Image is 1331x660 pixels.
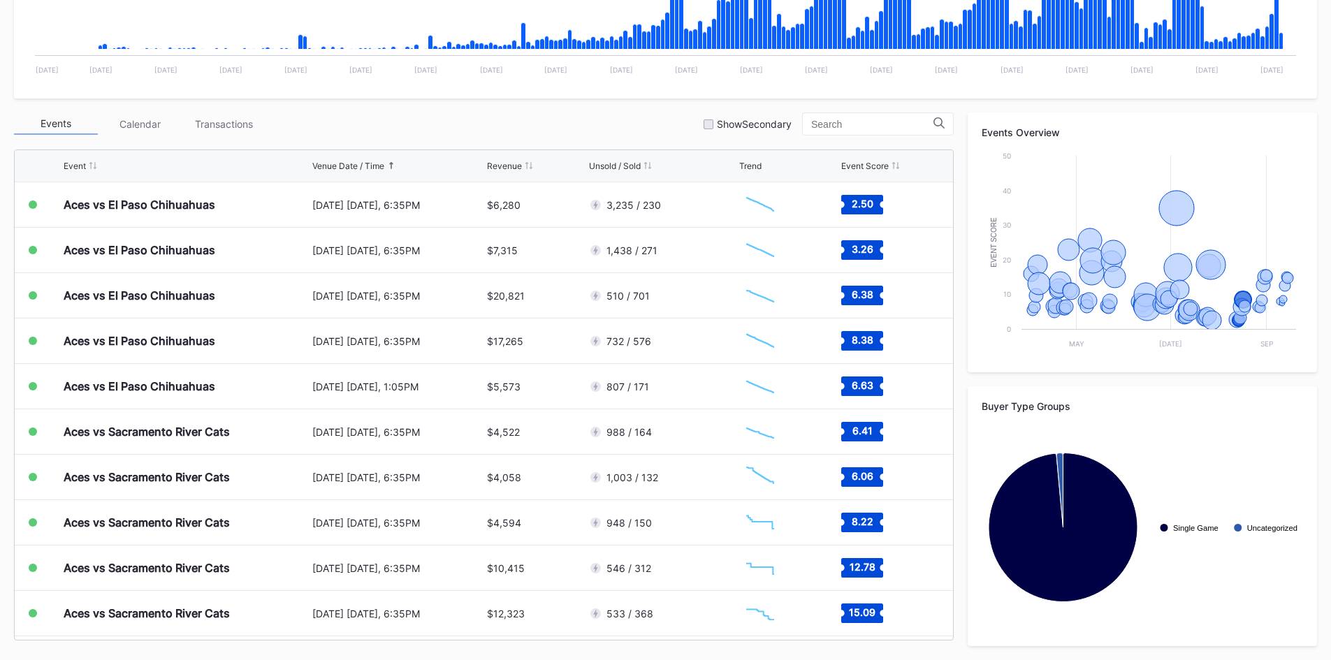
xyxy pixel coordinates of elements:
text: 8.38 [851,334,873,346]
div: Show Secondary [717,118,792,130]
text: 15.09 [849,606,875,618]
text: [DATE] [935,66,958,74]
div: Aces vs El Paso Chihuahuas [64,288,215,302]
svg: Chart title [739,596,781,631]
svg: Chart title [739,414,781,449]
svg: Chart title [739,323,781,358]
input: Search [811,119,933,130]
div: [DATE] [DATE], 6:35PM [312,562,484,574]
div: Event Score [841,161,889,171]
text: Uncategorized [1247,524,1297,532]
div: [DATE] [DATE], 6:35PM [312,199,484,211]
text: 10 [1003,290,1011,298]
svg: Chart title [982,423,1303,632]
div: [DATE] [DATE], 6:35PM [312,608,484,619]
svg: Chart title [739,369,781,404]
text: [DATE] [1159,339,1182,348]
text: May [1069,339,1084,348]
div: Calendar [98,113,182,135]
text: [DATE] [1195,66,1219,74]
svg: Chart title [739,233,781,267]
div: Revenue [487,161,522,171]
div: [DATE] [DATE], 6:35PM [312,290,484,302]
text: 12.78 [849,561,875,573]
text: [DATE] [36,66,59,74]
div: 510 / 701 [606,290,650,302]
text: Single Game [1173,524,1219,532]
text: [DATE] [805,66,828,74]
text: 8.22 [851,515,873,527]
text: 6.41 [852,425,872,437]
text: [DATE] [89,66,112,74]
text: [DATE] [1001,66,1024,74]
div: Aces vs El Paso Chihuahuas [64,198,215,212]
div: Transactions [182,113,266,135]
div: Aces vs Sacramento River Cats [64,515,230,529]
div: Aces vs Sacramento River Cats [64,561,230,575]
text: [DATE] [480,66,503,74]
div: 1,003 / 132 [606,471,658,483]
div: Trend [739,161,762,171]
svg: Chart title [739,550,781,585]
svg: Chart title [739,187,781,222]
text: [DATE] [675,66,698,74]
text: [DATE] [870,66,893,74]
div: $4,594 [487,517,521,529]
div: $7,315 [487,244,518,256]
text: 6.38 [851,288,873,300]
text: Sep [1260,339,1273,348]
div: Aces vs Sacramento River Cats [64,425,230,439]
div: [DATE] [DATE], 6:35PM [312,244,484,256]
div: [DATE] [DATE], 6:35PM [312,517,484,529]
div: $12,323 [487,608,525,619]
text: 2.50 [851,198,873,210]
text: [DATE] [1260,66,1283,74]
div: Events [14,113,98,135]
div: Aces vs El Paso Chihuahuas [64,243,215,257]
text: 30 [1003,221,1011,229]
div: [DATE] [DATE], 6:35PM [312,471,484,483]
div: 546 / 312 [606,562,651,574]
div: $4,058 [487,471,521,483]
div: $20,821 [487,290,525,302]
div: Unsold / Sold [589,161,641,171]
div: [DATE] [DATE], 1:05PM [312,381,484,393]
text: 6.06 [851,470,873,482]
text: [DATE] [284,66,307,74]
div: 533 / 368 [606,608,653,619]
div: Aces vs El Paso Chihuahuas [64,334,215,348]
svg: Chart title [739,460,781,494]
div: $5,573 [487,381,521,393]
text: [DATE] [219,66,242,74]
text: [DATE] [740,66,763,74]
div: Venue Date / Time [312,161,384,171]
div: Aces vs El Paso Chihuahuas [64,379,215,393]
svg: Chart title [982,149,1303,358]
div: Aces vs Sacramento River Cats [64,606,230,620]
div: 1,438 / 271 [606,244,657,256]
text: [DATE] [610,66,633,74]
text: 40 [1003,186,1011,195]
div: 988 / 164 [606,426,652,438]
text: 50 [1003,152,1011,160]
text: [DATE] [154,66,177,74]
div: $17,265 [487,335,523,347]
text: 3.26 [851,243,873,255]
div: 948 / 150 [606,517,652,529]
svg: Chart title [739,278,781,313]
text: 6.63 [851,379,873,391]
div: Events Overview [982,126,1303,138]
text: [DATE] [1065,66,1089,74]
text: [DATE] [349,66,372,74]
div: Aces vs Sacramento River Cats [64,470,230,484]
div: 3,235 / 230 [606,199,661,211]
text: 0 [1007,325,1011,333]
text: [DATE] [414,66,437,74]
div: 807 / 171 [606,381,649,393]
div: 732 / 576 [606,335,651,347]
div: Buyer Type Groups [982,400,1303,412]
div: [DATE] [DATE], 6:35PM [312,335,484,347]
svg: Chart title [739,505,781,540]
div: [DATE] [DATE], 6:35PM [312,426,484,438]
div: Event [64,161,86,171]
